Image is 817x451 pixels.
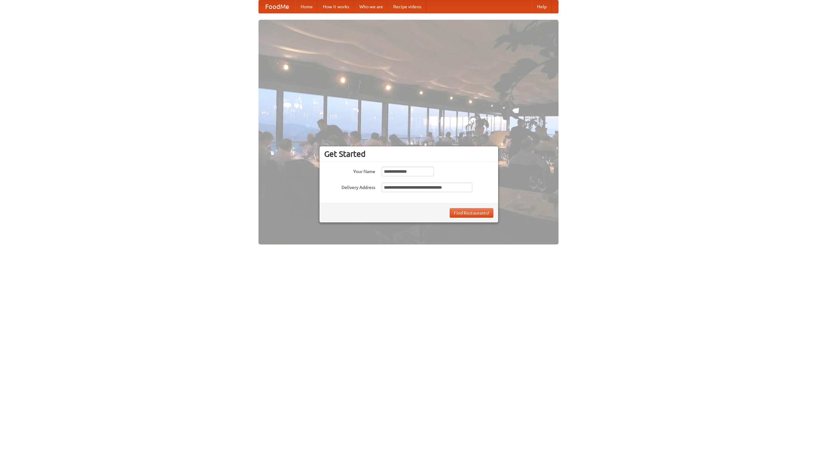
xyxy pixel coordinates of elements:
a: Recipe videos [388,0,426,13]
h3: Get Started [324,149,493,159]
a: Home [296,0,318,13]
a: FoodMe [259,0,296,13]
a: How it works [318,0,354,13]
a: Help [532,0,552,13]
button: Find Restaurants! [450,208,493,218]
label: Your Name [324,167,375,175]
a: Who we are [354,0,388,13]
label: Delivery Address [324,183,375,191]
